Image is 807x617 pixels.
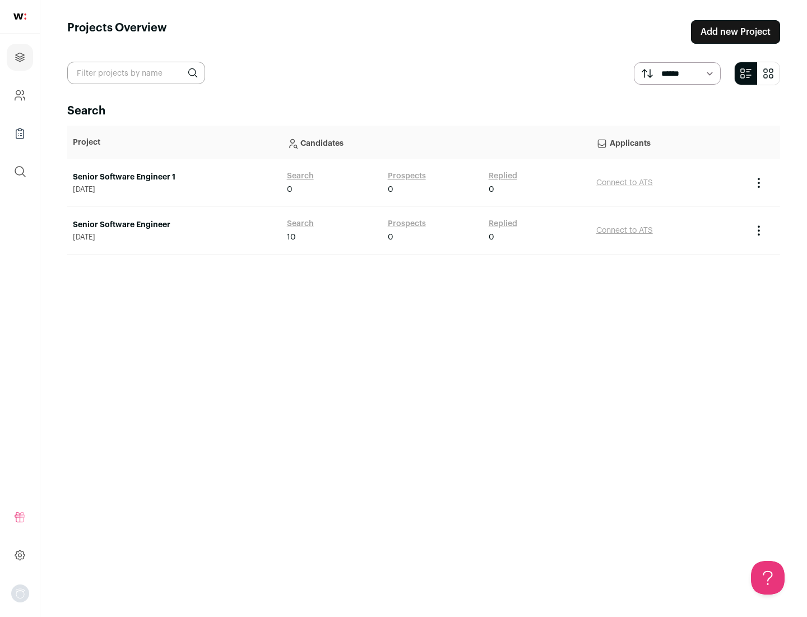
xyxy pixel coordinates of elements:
a: Search [287,171,314,182]
a: Projects [7,44,33,71]
a: Senior Software Engineer 1 [73,172,276,183]
span: 0 [388,184,393,195]
a: Replied [489,171,517,182]
a: Connect to ATS [596,179,653,187]
a: Connect to ATS [596,227,653,234]
img: nopic.png [11,584,29,602]
span: 0 [489,232,494,243]
a: Company and ATS Settings [7,82,33,109]
a: Search [287,218,314,229]
p: Project [73,137,276,148]
a: Senior Software Engineer [73,219,276,231]
a: Replied [489,218,517,229]
img: wellfound-shorthand-0d5821cbd27db2630d0214b213865d53afaa358527fdda9d0ea32b1df1b89c2c.svg [13,13,26,20]
span: [DATE] [73,233,276,242]
span: 0 [388,232,393,243]
h1: Projects Overview [67,20,167,44]
button: Project Actions [752,176,766,190]
a: Company Lists [7,120,33,147]
iframe: Help Scout Beacon - Open [751,561,785,595]
span: 10 [287,232,296,243]
a: Prospects [388,218,426,229]
span: [DATE] [73,185,276,194]
span: 0 [287,184,293,195]
p: Candidates [287,131,585,154]
p: Applicants [596,131,741,154]
a: Prospects [388,171,426,182]
button: Open dropdown [11,584,29,602]
span: 0 [489,184,494,195]
button: Project Actions [752,224,766,237]
h2: Search [67,103,780,119]
a: Add new Project [691,20,780,44]
input: Filter projects by name [67,62,205,84]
